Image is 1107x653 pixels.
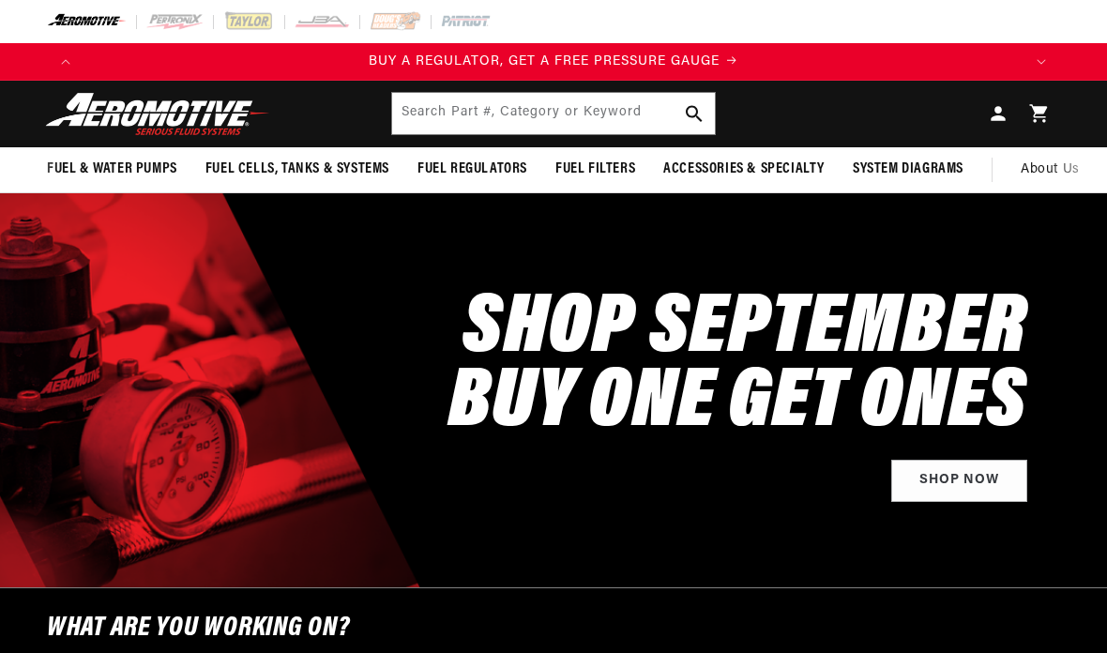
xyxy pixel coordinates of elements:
[541,147,649,191] summary: Fuel Filters
[649,147,839,191] summary: Accessories & Specialty
[674,93,715,134] button: Search Part #, Category or Keyword
[84,52,1023,72] a: BUY A REGULATOR, GET A FREE PRESSURE GAUGE
[47,159,177,179] span: Fuel & Water Pumps
[417,159,527,179] span: Fuel Regulators
[392,93,716,134] input: Search Part #, Category or Keyword
[891,460,1027,502] a: Shop Now
[40,92,275,136] img: Aeromotive
[369,54,720,68] span: BUY A REGULATOR, GET A FREE PRESSURE GAUGE
[47,43,84,81] button: Translation missing: en.sections.announcements.previous_announcement
[191,147,403,191] summary: Fuel Cells, Tanks & Systems
[1021,162,1080,176] span: About Us
[853,159,963,179] span: System Diagrams
[84,52,1023,72] div: Announcement
[1007,147,1094,192] a: About Us
[663,159,825,179] span: Accessories & Specialty
[403,147,541,191] summary: Fuel Regulators
[555,159,635,179] span: Fuel Filters
[205,159,389,179] span: Fuel Cells, Tanks & Systems
[84,52,1023,72] div: 1 of 4
[839,147,978,191] summary: System Diagrams
[448,294,1027,442] h2: SHOP SEPTEMBER BUY ONE GET ONES
[33,147,191,191] summary: Fuel & Water Pumps
[1023,43,1060,81] button: Translation missing: en.sections.announcements.next_announcement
